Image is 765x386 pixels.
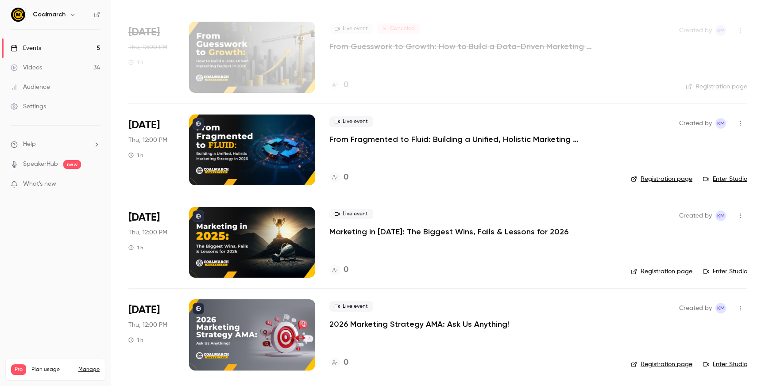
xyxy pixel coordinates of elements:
h6: Coalmarch [33,10,66,19]
span: [DATE] [128,303,160,317]
span: Pro [11,364,26,375]
span: Thu, 12:00 PM [128,43,167,52]
span: Created by [679,25,712,36]
span: Live event [329,116,373,127]
span: KM [717,25,725,36]
a: Enter Studio [703,360,747,369]
div: Oct 16 Thu, 12:00 PM (America/New York) [128,22,175,92]
img: Coalmarch [11,8,25,22]
span: KM [717,303,725,313]
span: Katie McCaskill [715,118,726,129]
span: [DATE] [128,210,160,225]
a: 0 [329,357,348,369]
span: Katie McCaskill [715,210,726,221]
a: Enter Studio [703,267,747,276]
iframe: Noticeable Trigger [89,180,100,188]
span: [DATE] [128,118,160,132]
a: Registration page [631,360,692,369]
span: Live event [329,209,373,219]
div: 1 h [128,59,143,66]
span: KM [717,118,725,129]
a: From Fragmented to Fluid: Building a Unified, Holistic Marketing Strategy in [DATE] [329,134,595,145]
a: Marketing in [DATE]: The Biggest Wins, Fails & Lessons for 2026 [329,226,568,237]
div: Events [11,44,41,53]
a: SpeakerHub [23,160,58,169]
span: What's new [23,180,56,189]
div: 1 h [128,336,143,344]
div: Audience [11,83,50,92]
a: 0 [329,264,348,276]
li: help-dropdown-opener [11,140,100,149]
span: Live event [329,23,373,34]
div: Settings [11,102,46,111]
span: [DATE] [128,25,160,39]
h4: 0 [344,357,348,369]
div: 1 h [128,152,143,159]
h4: 0 [344,172,348,183]
span: Help [23,140,36,149]
span: Thu, 12:00 PM [128,228,167,237]
a: Enter Studio [703,175,747,183]
div: Nov 13 Thu, 12:00 PM (America/New York) [128,207,175,278]
span: Katie McCaskill [715,25,726,36]
span: Live event [329,301,373,312]
a: Manage [78,366,100,373]
div: Oct 30 Thu, 12:00 PM (America/New York) [128,115,175,185]
span: KM [717,210,725,221]
span: Created by [679,303,712,313]
h4: 0 [344,264,348,276]
a: 0 [329,79,348,91]
h4: 0 [344,79,348,91]
div: Dec 11 Thu, 12:00 PM (America/New York) [128,299,175,370]
a: 2026 Marketing Strategy AMA: Ask Us Anything! [329,319,509,329]
span: Canceled [377,23,420,34]
a: Registration page [686,82,747,91]
span: new [63,160,81,169]
span: Thu, 12:00 PM [128,321,167,329]
a: From Guesswork to Growth: How to Build a Data-Driven Marketing Budget in [DATE] [329,41,595,52]
a: Registration page [631,267,692,276]
span: Created by [679,210,712,221]
div: 1 h [128,244,143,251]
span: Katie McCaskill [715,303,726,313]
span: Created by [679,118,712,129]
a: 0 [329,172,348,183]
span: Thu, 12:00 PM [128,136,167,145]
div: Videos [11,63,42,72]
span: Plan usage [31,366,73,373]
a: Registration page [631,175,692,183]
